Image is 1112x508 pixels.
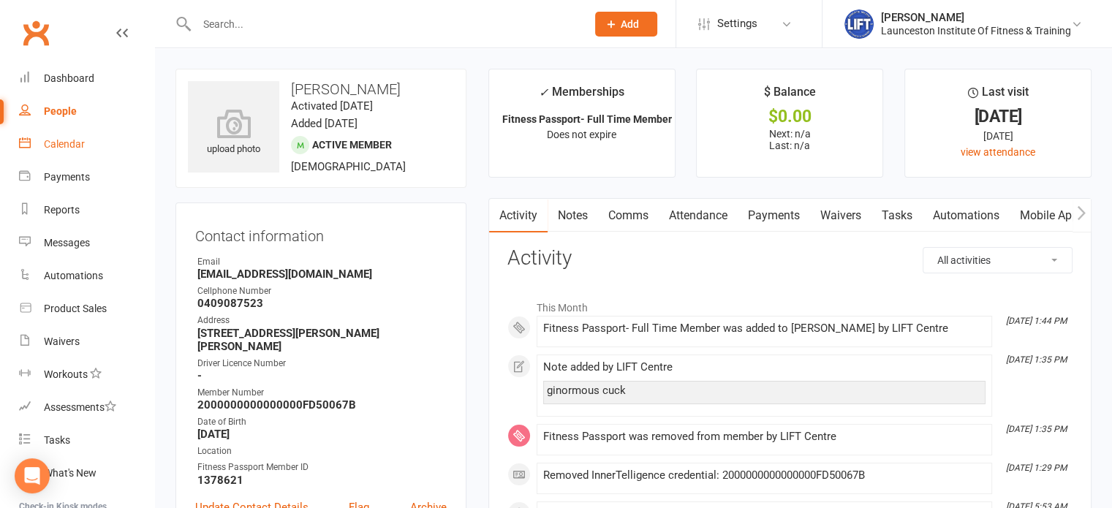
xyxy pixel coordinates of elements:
div: Assessments [44,401,116,413]
span: Does not expire [547,129,616,140]
strong: 1378621 [197,474,447,487]
a: What's New [19,457,154,490]
div: Payments [44,171,90,183]
div: Last visit [968,83,1029,109]
div: Fitness Passport Member ID [197,460,447,474]
div: [DATE] [918,109,1078,124]
a: Activity [489,199,548,232]
div: Driver Licence Number [197,357,447,371]
div: Tasks [44,434,70,446]
i: [DATE] 1:35 PM [1006,355,1067,365]
div: Dashboard [44,72,94,84]
a: Notes [548,199,598,232]
li: This Month [507,292,1073,316]
div: Messages [44,237,90,249]
a: Dashboard [19,62,154,95]
a: Waivers [19,325,154,358]
i: [DATE] 1:35 PM [1006,424,1067,434]
div: Date of Birth [197,415,447,429]
input: Search... [192,14,576,34]
a: Clubworx [18,15,54,51]
i: [DATE] 1:29 PM [1006,463,1067,473]
a: Assessments [19,391,154,424]
div: Fitness Passport- Full Time Member was added to [PERSON_NAME] by LIFT Centre [543,322,986,335]
div: $0.00 [710,109,869,124]
span: Add [621,18,639,30]
span: [DEMOGRAPHIC_DATA] [291,160,406,173]
a: Payments [19,161,154,194]
div: Memberships [539,83,624,110]
div: Reports [44,204,80,216]
a: Reports [19,194,154,227]
span: Active member [312,139,392,151]
a: Mobile App [1010,199,1089,232]
div: upload photo [188,109,279,157]
a: Product Sales [19,292,154,325]
p: Next: n/a Last: n/a [710,128,869,151]
a: Attendance [659,199,738,232]
div: Waivers [44,335,80,347]
time: Added [DATE] [291,117,358,130]
time: Activated [DATE] [291,99,373,113]
a: Tasks [871,199,923,232]
a: People [19,95,154,128]
a: Payments [738,199,810,232]
div: Cellphone Number [197,284,447,298]
div: Address [197,314,447,327]
i: [DATE] 1:44 PM [1006,316,1067,326]
span: Settings [717,7,757,40]
strong: [EMAIL_ADDRESS][DOMAIN_NAME] [197,268,447,281]
div: Launceston Institute Of Fitness & Training [881,24,1071,37]
div: [PERSON_NAME] [881,11,1071,24]
div: People [44,105,77,117]
strong: 2000000000000000FD50067B [197,398,447,412]
strong: [STREET_ADDRESS][PERSON_NAME][PERSON_NAME] [197,327,447,353]
a: Waivers [810,199,871,232]
div: Member Number [197,386,447,400]
div: Fitness Passport was removed from member by LIFT Centre [543,431,986,443]
div: Note added by LIFT Centre [543,361,986,374]
a: Tasks [19,424,154,457]
strong: - [197,369,447,382]
img: thumb_image1711312309.png [844,10,874,39]
a: Workouts [19,358,154,391]
strong: [DATE] [197,428,447,441]
div: Automations [44,270,103,281]
h3: Activity [507,247,1073,270]
div: Email [197,255,447,269]
button: Add [595,12,657,37]
div: Location [197,444,447,458]
div: Open Intercom Messenger [15,458,50,493]
h3: [PERSON_NAME] [188,81,454,97]
a: Comms [598,199,659,232]
div: Workouts [44,368,88,380]
a: view attendance [961,146,1035,158]
a: Automations [923,199,1010,232]
a: Calendar [19,128,154,161]
a: Automations [19,259,154,292]
div: [DATE] [918,128,1078,144]
div: ginormous cuck [547,384,982,397]
a: Messages [19,227,154,259]
div: Calendar [44,138,85,150]
h3: Contact information [195,222,447,244]
div: Product Sales [44,303,107,314]
strong: Fitness Passport- Full Time Member [502,113,672,125]
strong: 0409087523 [197,297,447,310]
div: What's New [44,467,97,479]
div: Removed InnerTelligence credential: 2000000000000000FD50067B [543,469,986,482]
i: ✓ [539,86,548,99]
div: $ Balance [764,83,816,109]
